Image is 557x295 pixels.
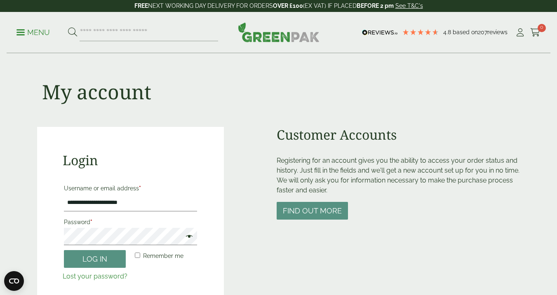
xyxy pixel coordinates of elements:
p: Menu [16,28,50,37]
h2: Customer Accounts [277,127,520,143]
input: Remember me [135,253,140,258]
i: Cart [530,28,541,37]
strong: FREE [134,2,148,9]
span: 0 [538,24,546,32]
a: Find out more [277,207,348,215]
a: Lost your password? [63,272,127,280]
label: Password [64,216,197,228]
a: 0 [530,26,541,39]
span: 4.8 [443,29,453,35]
span: Remember me [143,253,183,259]
p: Registering for an account gives you the ability to access your order status and history. Just fi... [277,156,520,195]
a: See T&C's [395,2,423,9]
a: Menu [16,28,50,36]
button: Open CMP widget [4,271,24,291]
h1: My account [42,80,151,104]
strong: BEFORE 2 pm [357,2,394,9]
label: Username or email address [64,183,197,194]
span: 207 [478,29,487,35]
div: 4.79 Stars [402,28,439,36]
h2: Login [63,152,198,168]
span: Based on [453,29,478,35]
button: Log in [64,250,126,268]
img: GreenPak Supplies [238,22,320,42]
img: REVIEWS.io [362,30,398,35]
span: reviews [487,29,508,35]
strong: OVER £100 [273,2,303,9]
i: My Account [515,28,525,37]
button: Find out more [277,202,348,220]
